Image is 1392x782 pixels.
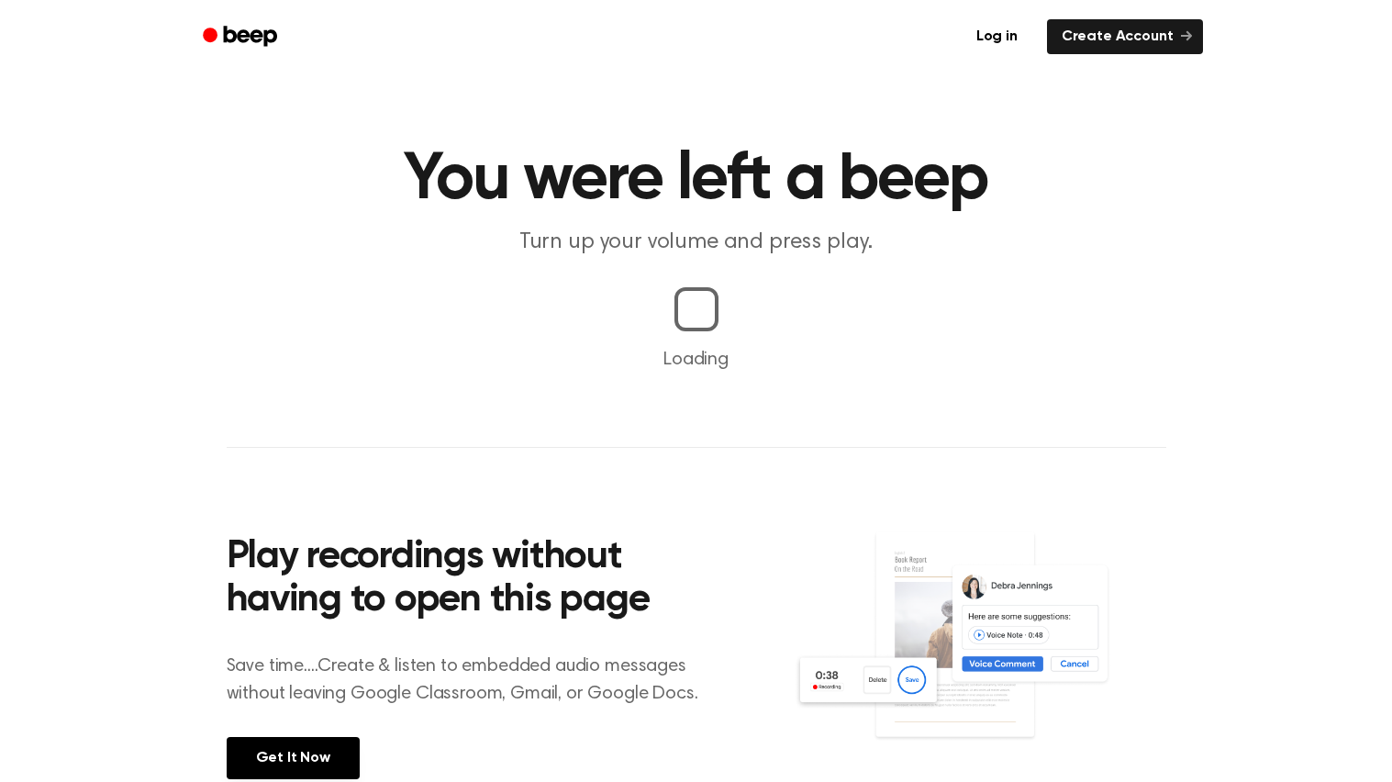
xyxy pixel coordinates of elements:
a: Beep [190,19,294,55]
p: Turn up your volume and press play. [344,228,1049,258]
img: Voice Comments on Docs and Recording Widget [794,531,1165,777]
a: Get It Now [227,737,360,779]
h1: You were left a beep [227,147,1166,213]
a: Create Account [1047,19,1203,54]
h2: Play recordings without having to open this page [227,536,721,623]
p: Loading [22,346,1370,374]
a: Log in [958,16,1036,58]
p: Save time....Create & listen to embedded audio messages without leaving Google Classroom, Gmail, ... [227,653,721,708]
